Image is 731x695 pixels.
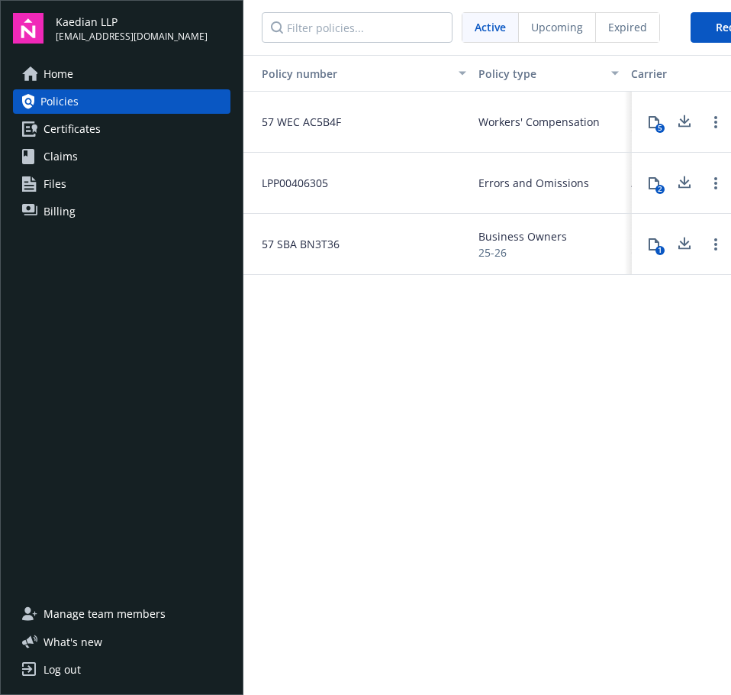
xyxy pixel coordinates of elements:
span: Billing [43,199,76,224]
span: Errors and Omissions [478,175,589,191]
span: Files [43,172,66,196]
a: Manage team members [13,602,230,626]
a: Files [13,172,230,196]
div: 5 [655,124,665,133]
button: 5 [639,107,669,137]
button: What's new [13,634,127,650]
button: 2 [639,168,669,199]
a: Claims [13,144,230,169]
div: 2 [655,185,665,194]
span: [EMAIL_ADDRESS][DOMAIN_NAME] [56,30,208,44]
span: 25-26 [478,244,567,260]
div: Policy number [250,66,449,82]
span: Certificates [43,117,101,141]
div: Toggle SortBy [250,66,449,82]
span: Active [475,19,506,35]
span: Policies [40,89,79,114]
span: Home [43,62,73,86]
button: Kaedian LLP[EMAIL_ADDRESS][DOMAIN_NAME] [56,13,230,44]
a: Billing [13,199,230,224]
button: 1 [639,229,669,260]
span: Business Owners [478,228,567,244]
div: Log out [43,658,81,682]
span: What ' s new [43,634,102,650]
div: 1 [655,246,665,255]
img: navigator-logo.svg [13,13,43,44]
span: Workers' Compensation [478,114,600,130]
button: Policy type [472,55,625,92]
a: Open options [707,235,725,254]
span: 57 WEC AC5B4F [250,114,341,130]
span: Upcoming [531,19,583,35]
a: Open options [707,174,725,192]
span: Claims [43,144,78,169]
div: Policy type [478,66,602,82]
span: LPP00406305 [250,175,328,191]
a: Open options [707,113,725,131]
a: Certificates [13,117,230,141]
span: Manage team members [43,602,166,626]
a: Home [13,62,230,86]
input: Filter policies... [262,12,452,43]
span: Expired [608,19,647,35]
span: 57 SBA BN3T36 [250,236,340,252]
span: Kaedian LLP [56,14,208,30]
a: Policies [13,89,230,114]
